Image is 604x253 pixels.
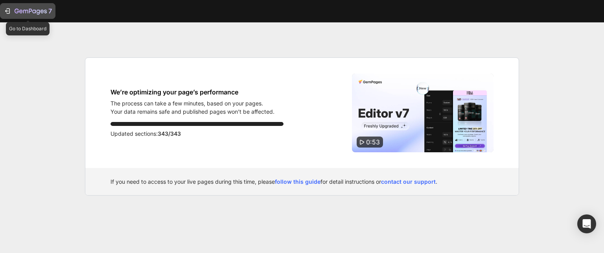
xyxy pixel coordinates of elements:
img: Video thumbnail [352,74,494,152]
h1: We’re optimizing your page’s performance [110,87,274,97]
div: If you need to access to your live pages during this time, please for detail instructions or . [110,177,494,186]
span: 343/343 [158,130,181,137]
p: Updated sections: [110,129,284,139]
p: Your data remains safe and published pages won’t be affected. [110,107,274,116]
span: 0:53 [366,138,380,146]
a: follow this guide [275,178,320,185]
p: The process can take a few minutes, based on your pages. [110,99,274,107]
p: 7 [48,6,52,16]
a: contact our support [381,178,436,185]
div: Open Intercom Messenger [577,214,596,233]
